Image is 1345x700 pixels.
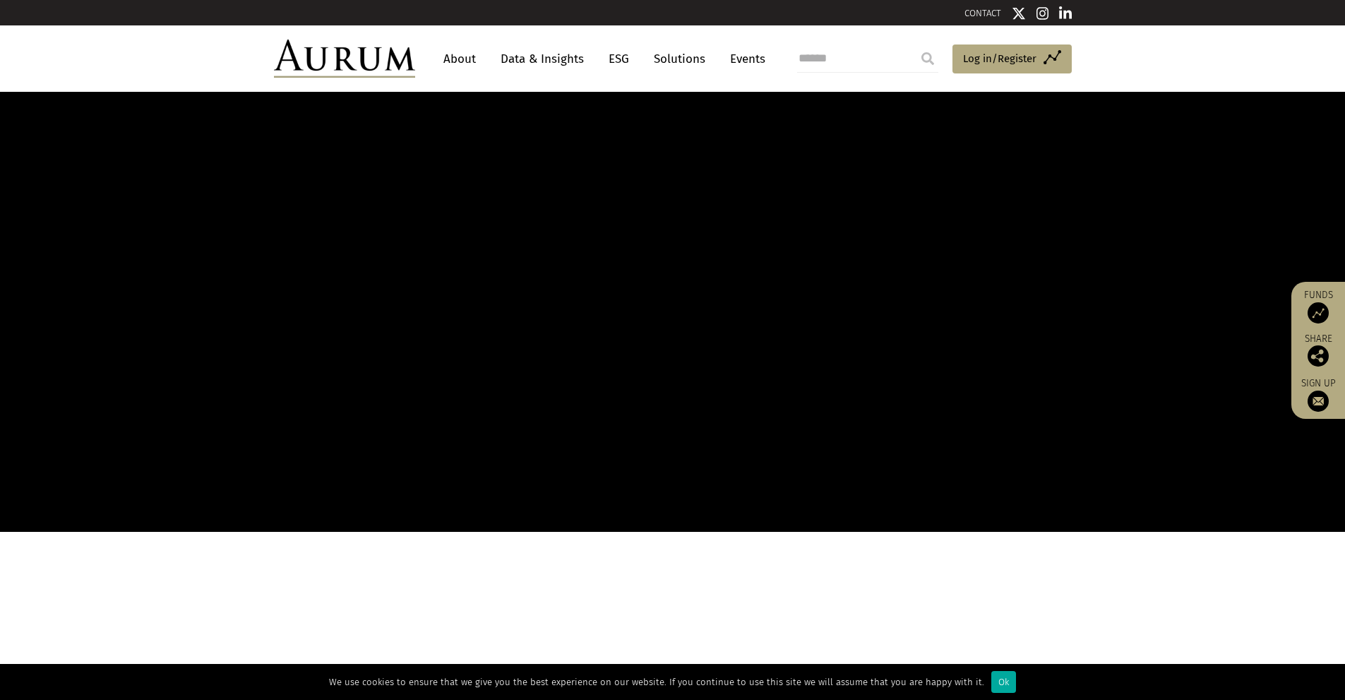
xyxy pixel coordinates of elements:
input: Submit [914,45,942,73]
a: Log in/Register [952,45,1072,74]
div: Share [1298,334,1338,367]
img: Share this post [1308,345,1329,367]
a: CONTACT [964,8,1001,18]
a: Solutions [647,46,712,72]
a: ESG [602,46,636,72]
a: About [436,46,483,72]
img: Twitter icon [1012,6,1026,20]
div: Ok [991,671,1016,693]
span: Log in/Register [963,50,1036,67]
img: Sign up to our newsletter [1308,391,1329,412]
a: Data & Insights [494,46,591,72]
a: Funds [1298,289,1338,324]
a: Events [723,46,765,72]
img: Access Funds [1308,302,1329,324]
img: Instagram icon [1036,6,1049,20]
img: Linkedin icon [1059,6,1072,20]
img: Aurum [274,40,415,78]
a: Sign up [1298,377,1338,412]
